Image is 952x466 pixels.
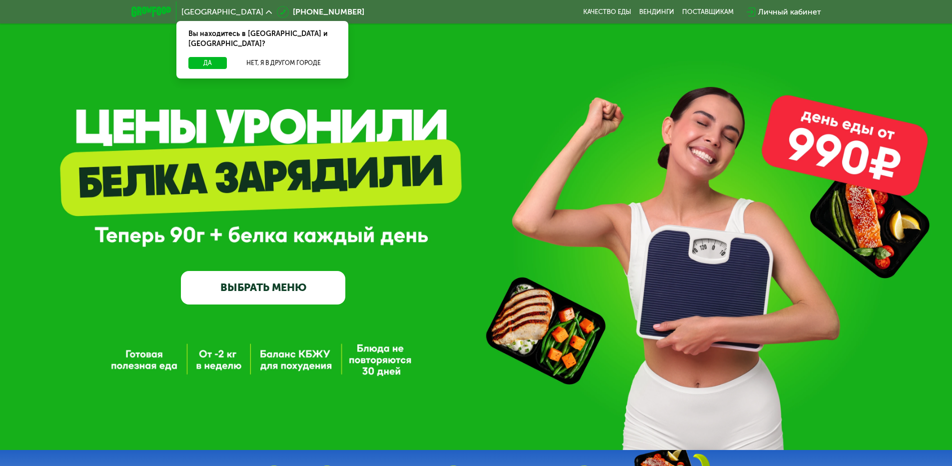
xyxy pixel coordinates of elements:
[181,271,345,304] a: ВЫБРАТЬ МЕНЮ
[639,8,674,16] a: Вендинги
[682,8,734,16] div: поставщикам
[583,8,631,16] a: Качество еды
[176,21,348,57] div: Вы находитесь в [GEOGRAPHIC_DATA] и [GEOGRAPHIC_DATA]?
[231,57,336,69] button: Нет, я в другом городе
[188,57,227,69] button: Да
[181,8,263,16] span: [GEOGRAPHIC_DATA]
[758,6,821,18] div: Личный кабинет
[277,6,364,18] a: [PHONE_NUMBER]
